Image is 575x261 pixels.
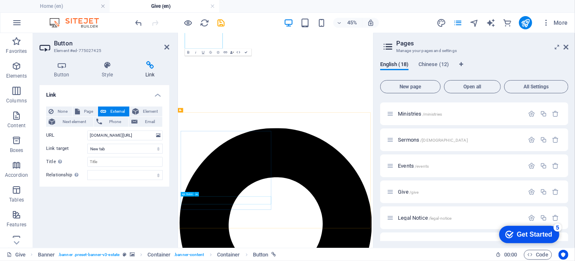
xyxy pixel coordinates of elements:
div: Legal Notice/legal-notice [395,215,524,221]
span: English (18) [380,59,409,71]
i: Save (Ctrl+S) [217,18,226,28]
h4: Button [40,61,87,78]
span: None [56,107,70,116]
button: Usercentrics [559,250,568,260]
button: publish [519,16,532,29]
div: Get Started [22,9,58,17]
span: : [510,252,511,258]
div: Settings [528,214,535,221]
span: Open all [448,84,497,89]
span: . banner-content [174,250,204,260]
button: undo [134,18,144,28]
p: Tables [9,197,24,203]
div: Duplicate [540,110,547,117]
div: Remove [552,110,559,117]
button: Italic (Ctrl+I) [192,49,199,56]
i: Commerce [503,18,512,28]
span: 00 00 [504,250,517,260]
img: Editor Logo [47,18,109,28]
button: Strikethrough [207,49,214,56]
button: 45% [333,18,362,28]
span: Sermons [398,137,468,143]
i: AI Writer [486,18,496,28]
label: Link target [46,144,87,154]
button: Phone [94,117,129,127]
i: Publish [521,18,530,28]
button: Link [222,49,229,56]
button: HTML [235,49,242,56]
h3: Manage your pages and settings [396,47,552,55]
button: text_generator [486,18,496,28]
h4: Link [131,61,169,78]
button: save [216,18,226,28]
button: New page [380,80,441,93]
span: /events [415,164,429,168]
button: Page [72,107,98,116]
i: This element is linked [271,252,276,257]
button: pages [453,18,463,28]
i: Design (Ctrl+Alt+Y) [437,18,446,28]
p: Boxes [10,147,23,154]
button: More [539,16,571,29]
div: This layout is used as a template for all items (e.g. a blog post) of this collection. The conten... [397,240,404,247]
nav: breadcrumb [38,250,276,260]
button: commerce [503,18,512,28]
span: New page [384,84,437,89]
div: Sermons/[DEMOGRAPHIC_DATA] [395,137,524,142]
span: Click to open page [398,163,429,169]
div: Give/give [395,189,524,195]
i: Navigator [470,18,479,28]
p: Columns [6,97,27,104]
p: Elements [6,73,27,79]
span: Click to select. Double-click to edit [217,250,240,260]
span: /[DEMOGRAPHIC_DATA] [420,138,468,142]
input: URL... [87,130,163,140]
span: Phone [105,117,126,127]
span: Click to select. Double-click to edit [147,250,171,260]
label: URL [46,130,87,140]
h6: Session time [496,250,517,260]
span: Page [82,107,95,116]
div: 5 [59,2,67,10]
button: Click here to leave preview mode and continue editing [183,18,193,28]
p: Favorites [6,48,27,55]
span: Click to select. Double-click to edit [38,250,55,260]
input: Title [87,157,163,167]
span: External [109,107,127,116]
div: Settings [528,136,535,143]
div: Events/events [395,163,524,168]
span: Next element [58,117,91,127]
button: Next element [46,117,93,127]
div: Duplicate [540,188,547,195]
span: All Settings [508,84,565,89]
h2: Button [54,40,169,47]
button: Code [524,250,552,260]
button: Open all [444,80,501,93]
button: navigator [470,18,479,28]
div: Settings [528,110,535,117]
a: Click to cancel selection. Double-click to open Pages [7,250,26,260]
div: Ministries/ministries [395,111,524,116]
button: Icons [215,49,222,56]
span: . banner .preset-banner-v3-estate [58,250,119,260]
div: Remove [552,214,559,221]
button: Bold (Ctrl+B) [185,49,192,56]
div: Duplicate [540,136,547,143]
div: Settings [528,162,535,169]
p: Accordion [5,172,28,178]
span: Element [141,107,160,116]
button: None [46,107,72,116]
i: This element is a customizable preset [123,252,126,257]
span: Email [140,117,160,127]
div: Settings [528,188,535,195]
div: Remove [552,188,559,195]
div: Remove [552,136,559,143]
span: Click to select. Double-click to edit [253,250,269,260]
span: /give [409,190,419,195]
i: On resize automatically adjust zoom level to fit chosen device. [367,19,374,26]
label: Title [46,157,87,167]
h2: Pages [396,40,568,47]
button: Email [129,117,162,127]
div: Language Tabs [380,61,568,77]
button: External [98,107,129,116]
